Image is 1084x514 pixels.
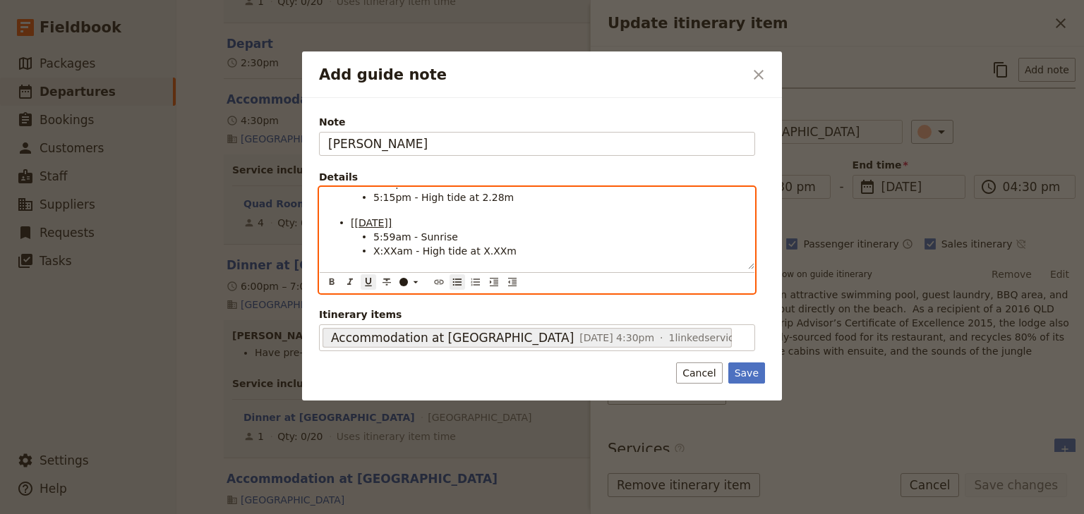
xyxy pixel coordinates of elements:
[331,329,574,346] span: Accommodation at [GEOGRAPHIC_DATA]
[398,276,426,288] div: ​
[379,274,395,290] button: Format strikethrough
[676,362,722,384] button: Cancel
[747,63,771,87] button: Close dialog
[319,132,755,156] input: Note
[342,274,358,290] button: Format italic
[660,331,740,345] span: 1 linked service
[373,245,517,257] span: X:XXam - High tide at X.XXm
[431,274,447,290] button: Insert link
[319,115,755,129] span: Note
[319,64,744,85] h2: Add guide note
[396,274,424,290] button: ​
[373,192,514,203] span: 5:15pm - High tide at 2.28m
[468,274,483,290] button: Numbered list
[373,231,458,243] span: 5:59am - Sunrise
[505,274,520,290] button: Decrease indent
[351,217,392,228] span: [[DATE]]
[450,274,465,290] button: Bulleted list
[324,274,339,290] button: Format bold
[361,274,376,290] button: Format underline
[486,274,502,290] button: Increase indent
[373,178,481,189] span: 6:13pm - Sunset time
[728,362,765,384] button: Save
[579,332,654,343] span: [DATE] 4:30pm
[319,307,755,322] span: Itinerary items
[319,170,755,184] div: Details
